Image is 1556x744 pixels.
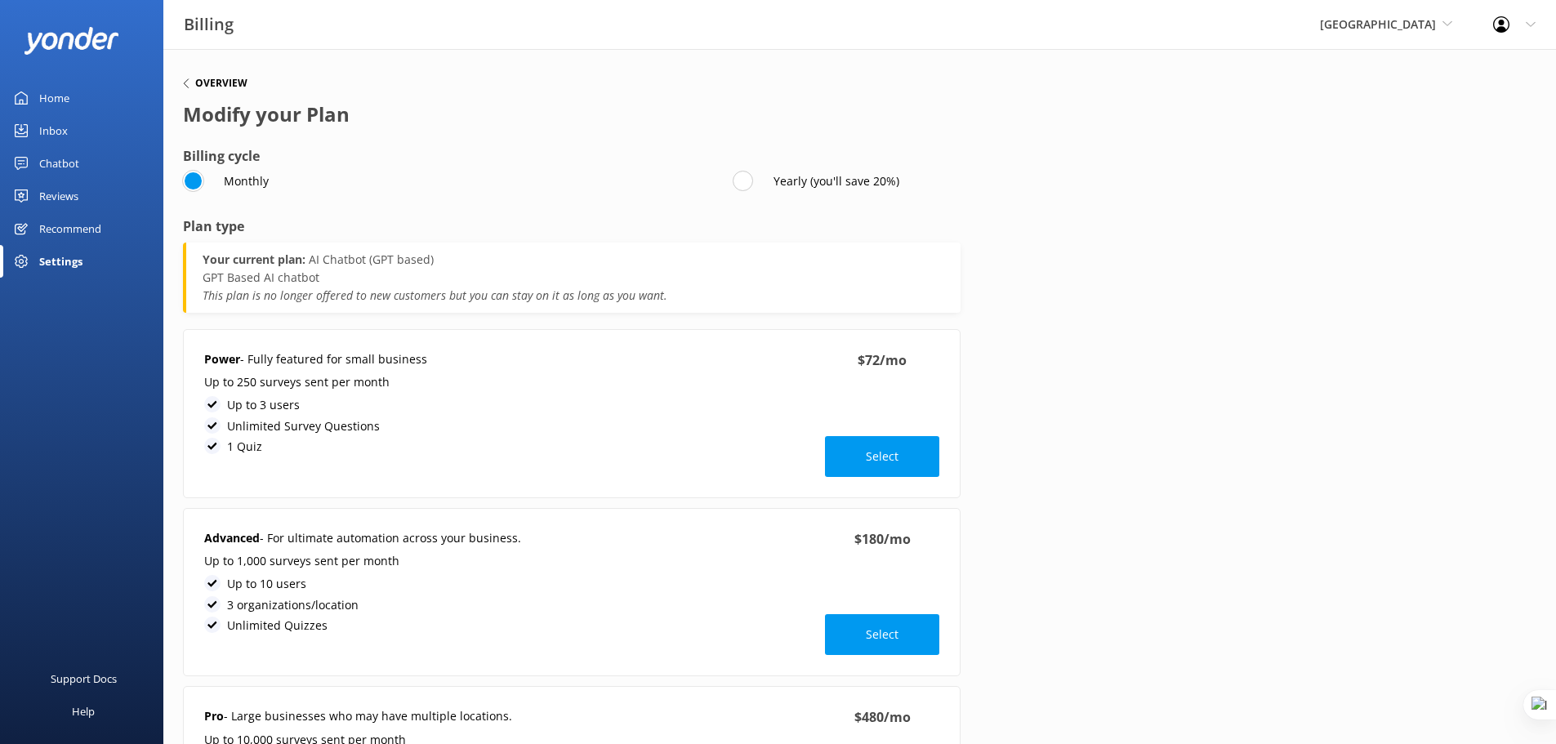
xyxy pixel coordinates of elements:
div: Help [72,695,95,728]
h5: $ 72 / mo [858,350,907,372]
div: Chatbot [39,147,79,180]
p: - Fully featured for small business [204,350,427,368]
strong: Power [204,351,240,367]
button: Select [825,614,939,655]
strong: Your current plan: [203,252,305,267]
p: - Large businesses who may have multiple locations. [204,707,512,725]
button: Overview [183,78,247,88]
li: 1 Quiz [204,438,427,456]
p: Up to 1,000 surveys sent per month [204,552,521,570]
p: - For ultimate automation across your business. [204,529,521,547]
h5: $ 180 / mo [854,529,911,550]
label: Monthly [183,172,269,190]
li: Unlimited Survey Questions [204,417,427,435]
div: Home [39,82,69,114]
h1: Modify your Plan [183,99,961,130]
img: yonder-white-logo.png [25,27,118,54]
div: Settings [39,245,82,278]
p: Up to 250 surveys sent per month [204,373,427,391]
h3: Billing [184,11,234,38]
h5: $ 480 / mo [854,707,911,728]
h6: Overview [195,78,247,88]
button: Select [825,436,939,477]
li: Up to 3 users [204,396,427,414]
div: Support Docs [51,662,117,695]
h4: Plan type [183,216,961,238]
li: 3 organizations/location [204,596,521,614]
li: Up to 10 users [204,575,521,593]
i: This plan is no longer offered to new customers but you can stay on it as long as you want. [203,287,667,303]
li: Unlimited Quizzes [204,617,521,635]
div: Inbox [39,114,68,147]
strong: Advanced [204,530,260,546]
div: AI Chatbot (GPT based) GPT Based AI chatbot [203,251,944,305]
span: [GEOGRAPHIC_DATA] [1320,16,1436,32]
div: Reviews [39,180,78,212]
strong: Pro [204,708,224,724]
label: Yearly (you'll save 20%) [733,172,899,190]
div: Recommend [39,212,101,245]
h4: Billing cycle [183,146,961,167]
